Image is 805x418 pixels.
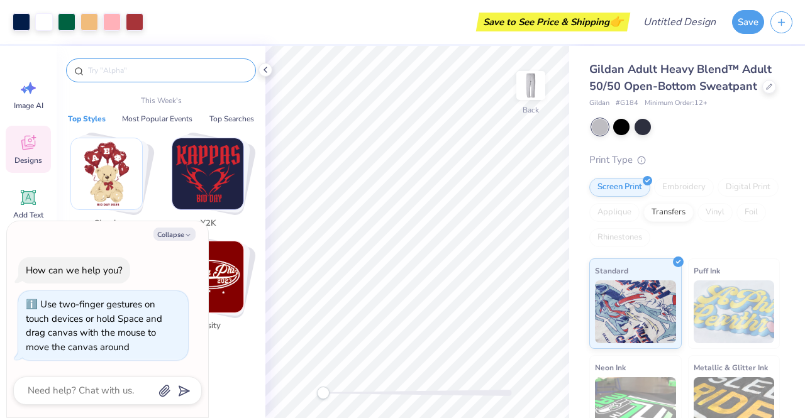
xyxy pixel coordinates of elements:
[518,73,543,98] img: Back
[595,280,676,343] img: Standard
[153,228,196,241] button: Collapse
[736,203,766,222] div: Foil
[595,264,628,277] span: Standard
[206,113,258,125] button: Top Searches
[71,138,142,209] img: Classic
[616,98,638,109] span: # G184
[14,101,43,111] span: Image AI
[14,155,42,165] span: Designs
[589,228,650,247] div: Rhinestones
[633,9,726,35] input: Untitled Design
[187,217,228,230] span: Y2K
[13,210,43,220] span: Add Text
[589,178,650,197] div: Screen Print
[718,178,779,197] div: Digital Print
[732,10,764,34] button: Save
[479,13,627,31] div: Save to See Price & Shipping
[589,98,609,109] span: Gildan
[643,203,694,222] div: Transfers
[694,280,775,343] img: Puff Ink
[697,203,733,222] div: Vinyl
[694,264,720,277] span: Puff Ink
[87,64,248,77] input: Try "Alpha"
[164,138,259,234] button: Stack Card Button Y2K
[589,153,780,167] div: Print Type
[595,361,626,374] span: Neon Ink
[63,138,158,234] button: Stack Card Button Classic
[694,361,768,374] span: Metallic & Glitter Ink
[589,62,772,94] span: Gildan Adult Heavy Blend™ Adult 50/50 Open-Bottom Sweatpant
[26,264,123,277] div: How can we help you?
[609,14,623,29] span: 👉
[317,387,330,399] div: Accessibility label
[141,95,182,106] p: This Week's
[654,178,714,197] div: Embroidery
[86,217,127,230] span: Classic
[164,241,259,338] button: Stack Card Button Varsity
[26,298,162,353] div: Use two-finger gestures on touch devices or hold Space and drag canvas with the mouse to move the...
[645,98,708,109] span: Minimum Order: 12 +
[118,113,196,125] button: Most Popular Events
[523,104,539,116] div: Back
[172,138,243,209] img: Y2K
[64,113,109,125] button: Top Styles
[589,203,640,222] div: Applique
